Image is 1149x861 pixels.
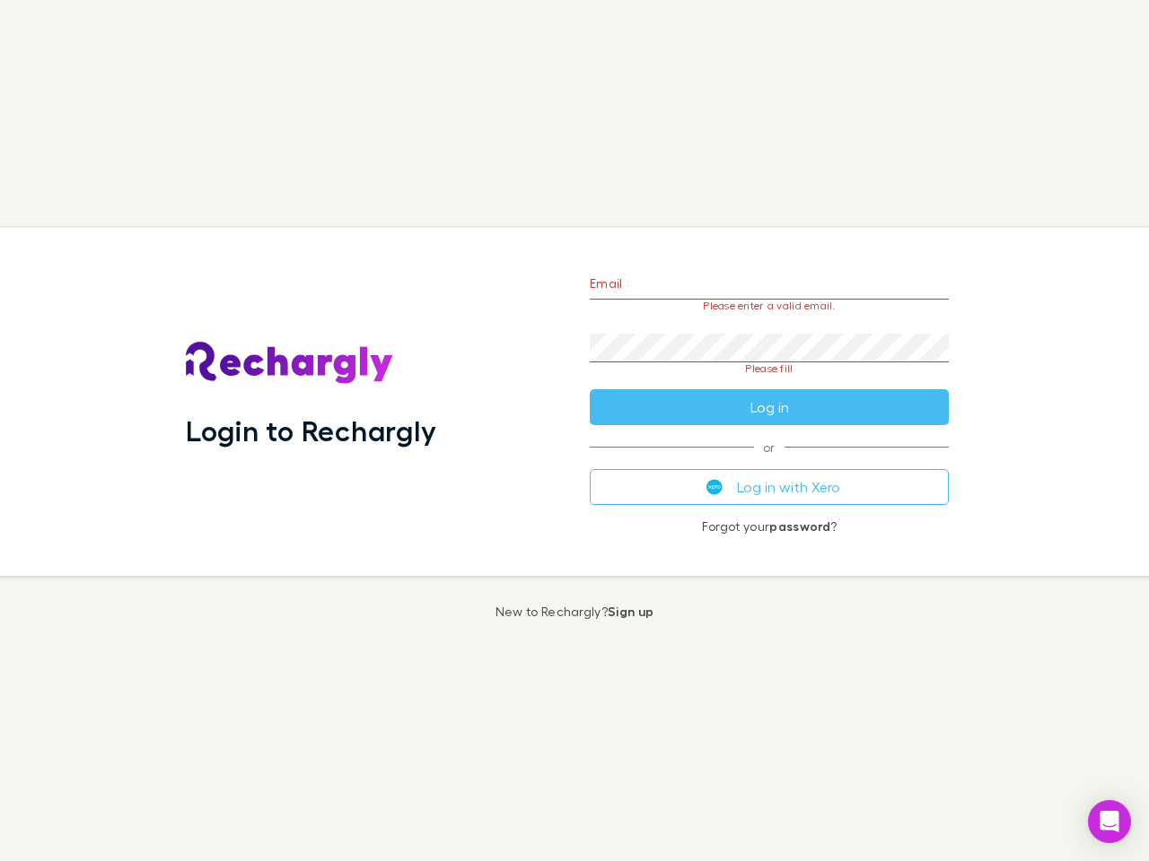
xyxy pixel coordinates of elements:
img: Rechargly's Logo [186,342,394,385]
a: password [769,518,830,534]
button: Log in [590,389,949,425]
span: or [590,447,949,448]
p: New to Rechargly? [496,604,654,619]
div: Open Intercom Messenger [1088,800,1131,843]
p: Forgot your ? [590,519,949,534]
button: Log in with Xero [590,469,949,505]
a: Sign up [608,604,653,619]
p: Please enter a valid email. [590,300,949,312]
img: Xero's logo [706,479,723,495]
p: Please fill [590,362,949,375]
h1: Login to Rechargly [186,413,436,448]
